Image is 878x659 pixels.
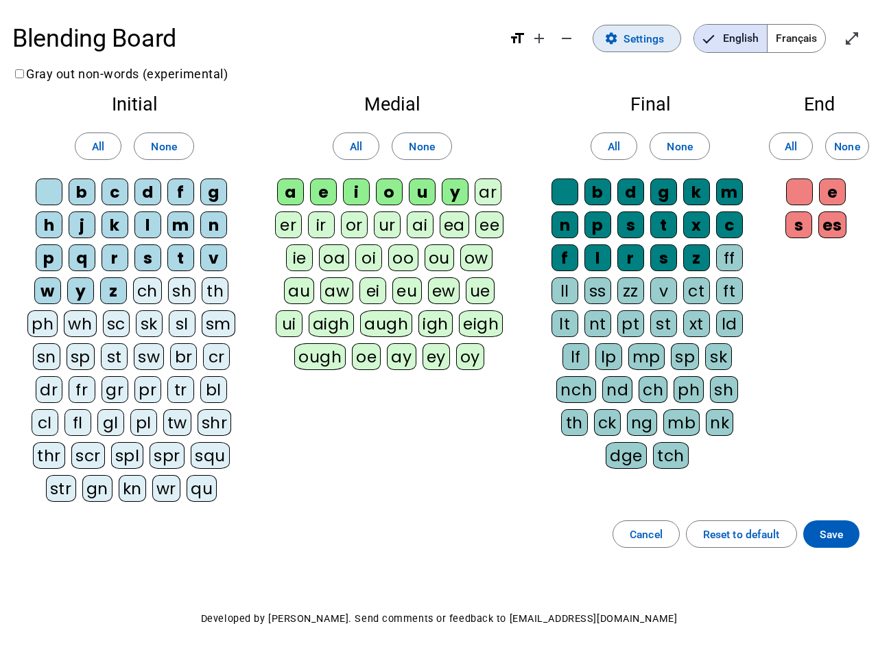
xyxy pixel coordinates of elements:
div: p [36,244,62,271]
mat-icon: format_size [509,30,525,47]
div: br [170,343,197,370]
div: gl [97,409,124,436]
div: dge [606,442,647,469]
div: sc [103,310,130,337]
span: Reset to default [703,525,780,544]
div: f [167,178,194,205]
div: str [46,475,76,502]
button: None [650,132,709,160]
div: d [617,178,644,205]
div: ey [423,343,450,370]
div: ow [460,244,493,271]
div: sp [671,343,699,370]
div: squ [191,442,230,469]
div: wh [64,310,96,337]
div: d [134,178,161,205]
div: sm [202,310,235,337]
div: ff [716,244,743,271]
span: All [350,137,362,156]
mat-icon: add [531,30,547,47]
div: st [101,343,128,370]
div: es [818,211,846,238]
div: tw [163,409,191,436]
button: All [591,132,637,160]
button: None [392,132,451,160]
span: English [694,25,767,52]
div: shr [198,409,232,436]
div: ch [133,277,162,304]
span: None [151,137,176,156]
h1: Blending Board [12,14,497,63]
div: sk [705,343,732,370]
button: None [134,132,193,160]
div: lp [595,343,622,370]
div: gr [102,376,128,403]
div: n [551,211,578,238]
div: l [584,244,611,271]
div: mb [663,409,700,436]
div: i [343,178,370,205]
div: f [551,244,578,271]
div: oi [355,244,382,271]
div: t [167,244,194,271]
div: gn [82,475,112,502]
h2: End [785,95,853,114]
button: Save [803,520,859,548]
mat-icon: remove [558,30,575,47]
div: oe [352,343,381,370]
div: ew [428,277,460,304]
div: au [284,277,314,304]
div: c [716,211,743,238]
div: ay [387,343,416,370]
span: None [834,137,859,156]
div: g [200,178,227,205]
span: None [667,137,692,156]
div: or [341,211,368,238]
div: sn [33,343,60,370]
button: Reset to default [686,520,797,548]
div: ue [466,277,495,304]
button: Settings [593,25,681,52]
div: nd [602,376,632,403]
div: xt [683,310,710,337]
div: l [134,211,161,238]
div: k [102,211,128,238]
div: n [200,211,227,238]
div: ch [639,376,667,403]
div: ph [674,376,704,403]
div: t [650,211,677,238]
div: sl [169,310,195,337]
button: Decrease font size [553,25,580,52]
div: sh [710,376,737,403]
button: Increase font size [525,25,553,52]
div: ld [716,310,743,337]
div: z [100,277,127,304]
div: h [36,211,62,238]
button: All [75,132,121,160]
div: scr [71,442,105,469]
div: ui [276,310,302,337]
div: w [34,277,61,304]
div: k [683,178,710,205]
div: sh [168,277,195,304]
div: a [277,178,304,205]
div: q [69,244,95,271]
div: fl [64,409,91,436]
div: y [67,277,94,304]
div: ei [359,277,386,304]
label: Gray out non-words (experimental) [12,67,228,81]
div: st [650,310,677,337]
h2: Initial [25,95,244,114]
div: sw [134,343,164,370]
div: r [617,244,644,271]
div: b [584,178,611,205]
div: ll [551,277,578,304]
div: eu [392,277,421,304]
span: All [785,137,797,156]
div: igh [418,310,453,337]
input: Gray out non-words (experimental) [15,69,24,78]
div: ct [683,277,710,304]
div: o [376,178,403,205]
div: g [650,178,677,205]
div: er [275,211,302,238]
